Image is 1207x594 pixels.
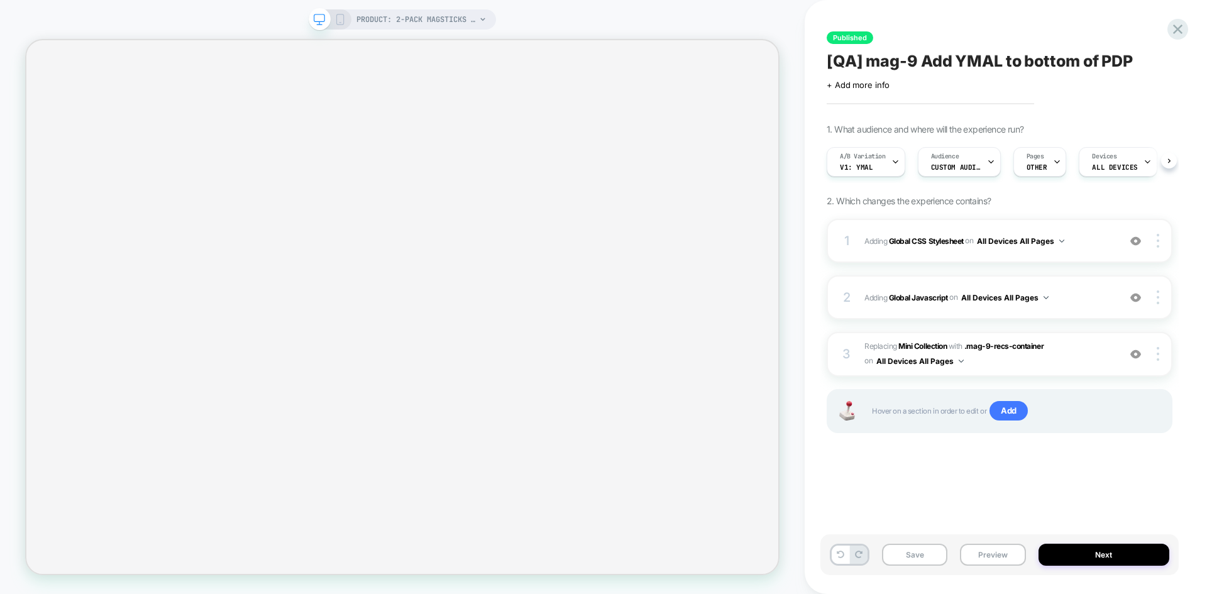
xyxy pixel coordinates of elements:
[1092,152,1116,161] span: Devices
[876,353,964,369] button: All Devices All Pages
[864,233,1113,249] span: Adding
[864,341,947,351] span: Replacing
[1027,152,1044,161] span: Pages
[827,124,1023,135] span: 1. What audience and where will the experience run?
[960,544,1025,566] button: Preview
[959,360,964,363] img: down arrow
[840,229,853,252] div: 1
[1157,290,1159,304] img: close
[834,401,859,421] img: Joystick
[1130,236,1141,246] img: crossed eye
[840,152,886,161] span: A/B Variation
[964,341,1044,351] span: .mag-9-recs-container
[989,401,1028,421] span: Add
[882,544,947,566] button: Save
[1130,292,1141,303] img: crossed eye
[889,292,948,302] b: Global Javascript
[1130,349,1141,360] img: crossed eye
[840,163,873,172] span: v1: YMAL
[356,9,476,30] span: PRODUCT: 2-Pack MagSticks [magstick]
[931,152,959,161] span: Audience
[1044,296,1049,299] img: down arrow
[840,286,853,309] div: 2
[889,236,964,245] b: Global CSS Stylesheet
[872,401,1159,421] span: Hover on a section in order to edit or
[1157,347,1159,361] img: close
[827,195,991,206] span: 2. Which changes the experience contains?
[827,80,890,90] span: + Add more info
[931,163,981,172] span: Custom Audience
[864,354,873,368] span: on
[977,233,1064,249] button: All Devices All Pages
[949,290,957,304] span: on
[864,290,1113,305] span: Adding
[1059,239,1064,243] img: down arrow
[965,234,973,248] span: on
[1039,544,1170,566] button: Next
[1092,163,1137,172] span: ALL DEVICES
[827,31,873,44] span: Published
[840,343,853,365] div: 3
[898,341,947,351] b: Mini Collection
[961,290,1049,305] button: All Devices All Pages
[827,52,1133,70] span: [QA] mag-9 Add YMAL to bottom of PDP
[949,341,962,351] span: WITH
[1157,234,1159,248] img: close
[1027,163,1047,172] span: OTHER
